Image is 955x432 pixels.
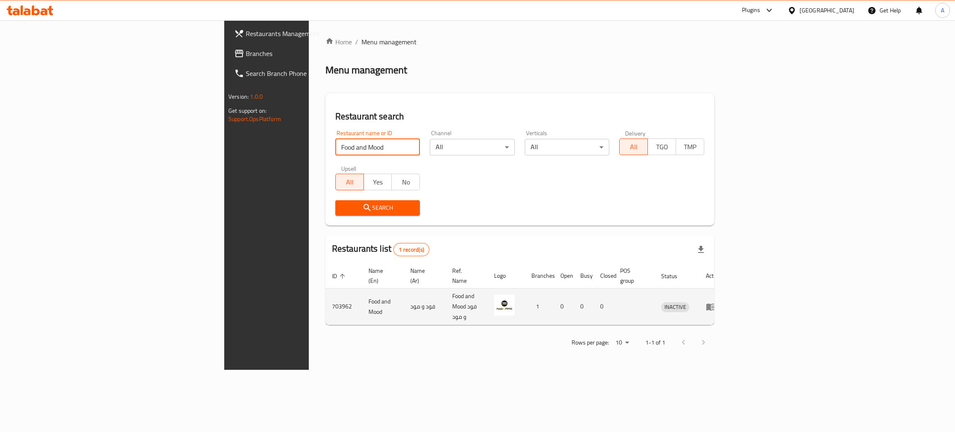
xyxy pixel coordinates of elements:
td: فود و مود [404,289,446,325]
span: Name (En) [368,266,394,286]
span: Restaurants Management [246,29,377,39]
td: 0 [574,289,594,325]
td: 1 [525,289,554,325]
td: Food and Mood فود و مود [446,289,487,325]
span: Menu management [361,37,417,47]
span: INACTIVE [661,302,689,312]
button: TMP [676,138,704,155]
h2: Restaurant search [335,110,704,123]
button: No [391,174,420,190]
span: Yes [367,176,389,188]
a: Support.OpsPlatform [228,114,281,124]
div: All [430,139,515,155]
table: enhanced table [325,263,728,325]
div: Rows per page: [612,337,632,349]
button: All [335,174,364,190]
h2: Menu management [325,63,407,77]
span: Ref. Name [452,266,477,286]
input: Search for restaurant name or ID.. [335,139,420,155]
h2: Restaurants list [332,243,429,256]
a: Search Branch Phone [228,63,384,83]
span: No [395,176,417,188]
label: Delivery [625,130,646,136]
th: Busy [574,263,594,289]
div: [GEOGRAPHIC_DATA] [800,6,854,15]
label: Upsell [341,165,356,171]
span: Search [342,203,414,213]
div: All [525,139,610,155]
th: Closed [594,263,613,289]
a: Branches [228,44,384,63]
div: Total records count [393,243,429,256]
th: Logo [487,263,525,289]
td: 0 [594,289,613,325]
span: Status [661,271,688,281]
button: Search [335,200,420,216]
span: All [623,141,645,153]
p: Rows per page: [572,337,609,348]
span: POS group [620,266,645,286]
button: Yes [364,174,392,190]
img: Food and Mood [494,295,515,316]
button: All [619,138,648,155]
span: Name (Ar) [410,266,436,286]
p: 1-1 of 1 [645,337,665,348]
span: ID [332,271,348,281]
span: 1 record(s) [394,246,429,254]
span: All [339,176,361,188]
span: TMP [679,141,701,153]
button: TGO [647,138,676,155]
th: Action [699,263,728,289]
td: 0 [554,289,574,325]
span: A [941,6,944,15]
span: Get support on: [228,105,267,116]
nav: breadcrumb [325,37,714,47]
th: Branches [525,263,554,289]
span: Branches [246,49,377,58]
span: TGO [651,141,673,153]
div: Plugins [742,5,760,15]
span: 1.0.0 [250,91,263,102]
th: Open [554,263,574,289]
span: Search Branch Phone [246,68,377,78]
span: Version: [228,91,249,102]
a: Restaurants Management [228,24,384,44]
div: Export file [691,240,711,260]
